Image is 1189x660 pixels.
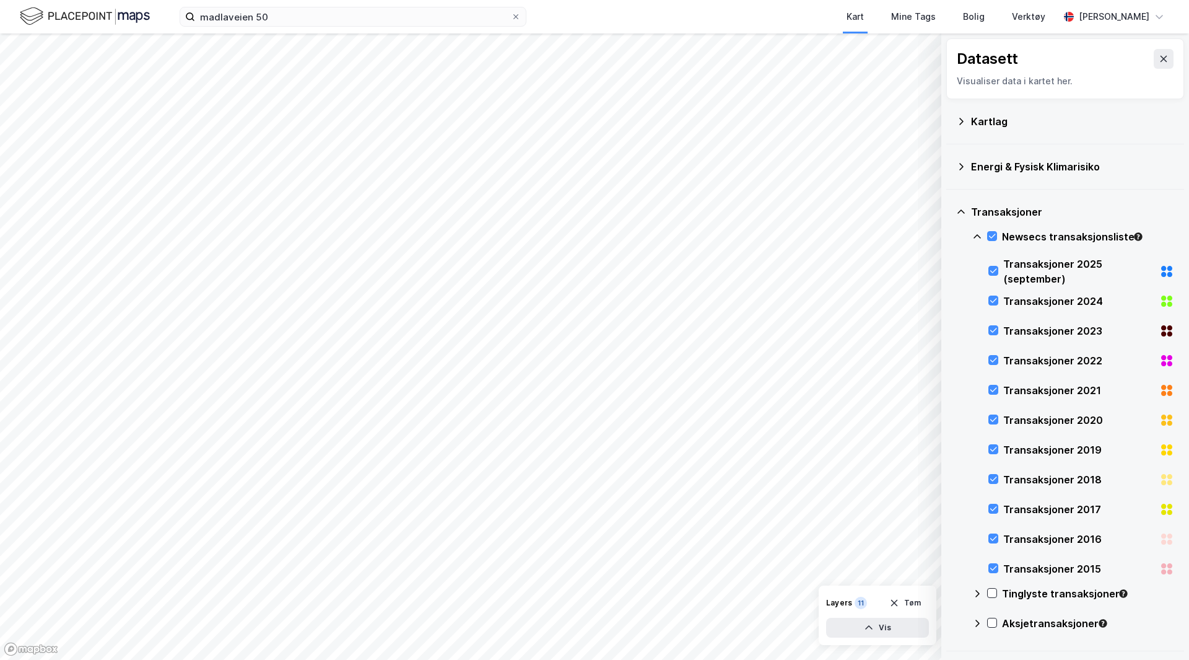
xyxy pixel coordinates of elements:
[847,9,864,24] div: Kart
[1003,413,1154,428] div: Transaksjoner 2020
[1097,618,1108,629] div: Tooltip anchor
[1003,383,1154,398] div: Transaksjoner 2021
[881,593,929,613] button: Tøm
[1003,442,1154,457] div: Transaksjoner 2019
[1003,472,1154,487] div: Transaksjoner 2018
[1012,9,1045,24] div: Verktøy
[1002,616,1174,631] div: Aksjetransaksjoner
[855,597,867,609] div: 11
[1127,601,1189,660] iframe: Chat Widget
[1003,502,1154,517] div: Transaksjoner 2017
[891,9,936,24] div: Mine Tags
[195,7,511,26] input: Søk på adresse, matrikkel, gårdeiere, leietakere eller personer
[1118,588,1129,599] div: Tooltip anchor
[957,49,1018,69] div: Datasett
[1003,257,1154,286] div: Transaksjoner 2025 (september)
[1003,532,1154,547] div: Transaksjoner 2016
[1002,229,1174,244] div: Newsecs transaksjonsliste
[1003,294,1154,309] div: Transaksjoner 2024
[971,205,1174,219] div: Transaksjoner
[1079,9,1149,24] div: [PERSON_NAME]
[957,74,1174,89] div: Visualiser data i kartet her.
[4,642,58,656] a: Mapbox homepage
[1003,561,1154,576] div: Transaksjoner 2015
[1003,323,1154,338] div: Transaksjoner 2023
[826,598,852,608] div: Layers
[971,159,1174,174] div: Energi & Fysisk Klimarisiko
[826,618,929,638] button: Vis
[20,6,150,27] img: logo.f888ab2527a4732fd821a326f86c7f29.svg
[1133,231,1144,242] div: Tooltip anchor
[1002,586,1174,601] div: Tinglyste transaksjoner
[963,9,985,24] div: Bolig
[1003,353,1154,368] div: Transaksjoner 2022
[971,114,1174,129] div: Kartlag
